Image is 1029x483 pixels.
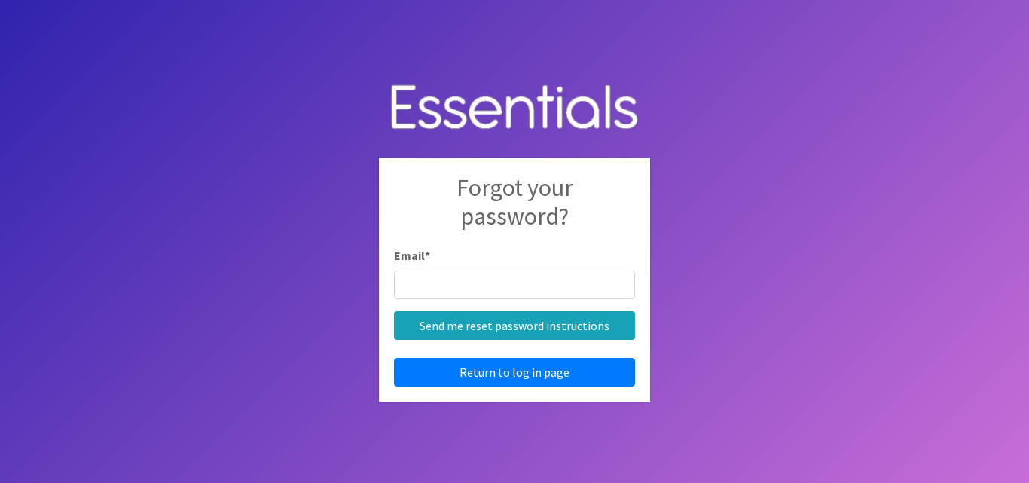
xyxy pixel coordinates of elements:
label: Email [394,246,430,264]
a: Return to log in page [394,358,635,387]
input: Send me reset password instructions [394,311,635,340]
h2: Forgot your password? [394,173,635,246]
abbr: required [425,248,430,263]
img: Human Essentials [379,69,650,147]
